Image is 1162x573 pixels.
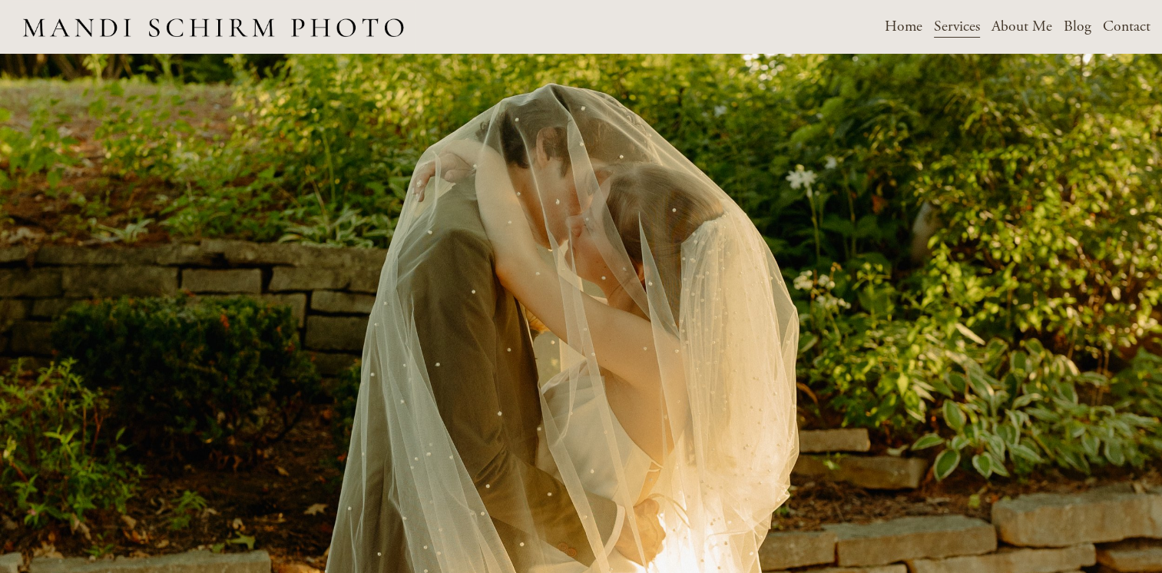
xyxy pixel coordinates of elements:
[884,13,922,40] a: Home
[934,13,980,40] a: folder dropdown
[1103,13,1150,40] a: Contact
[934,15,980,38] span: Services
[12,2,415,53] img: Des Moines Wedding Photographer - Mandi Schirm Photo
[1064,13,1091,40] a: Blog
[992,13,1052,40] a: About Me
